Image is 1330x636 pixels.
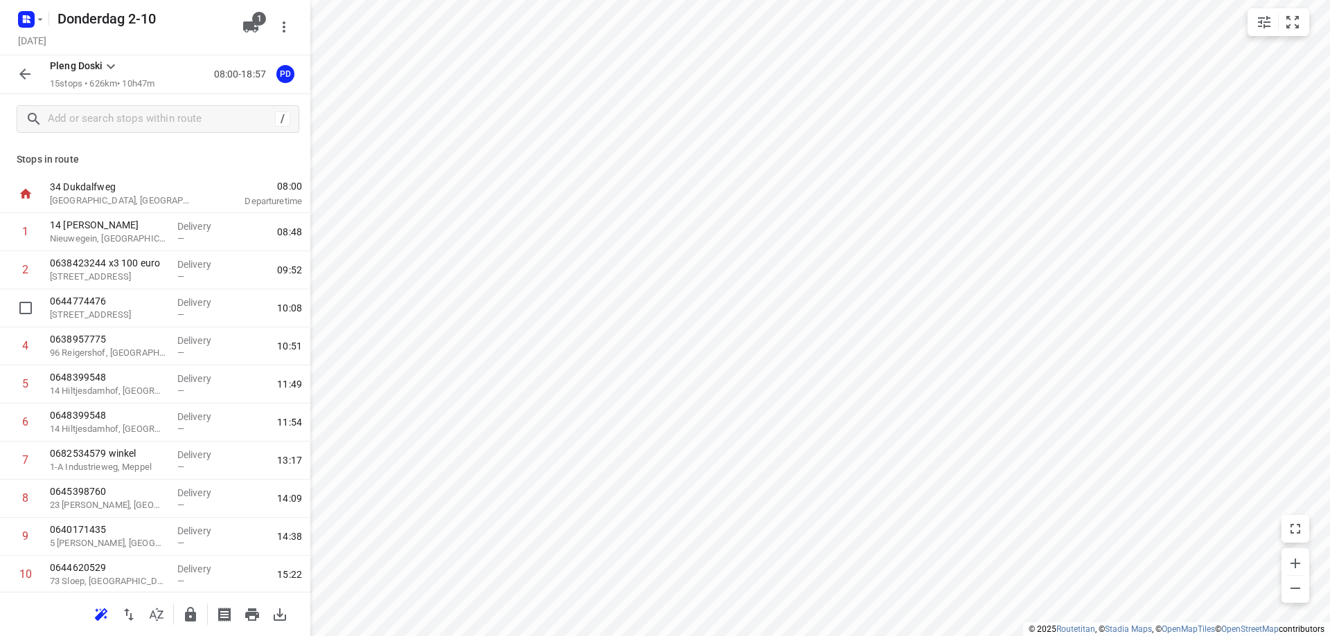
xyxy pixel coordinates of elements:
[275,111,290,127] div: /
[50,370,166,384] p: 0648399548
[177,296,229,309] p: Delivery
[50,446,166,460] p: 0682534579 winkel
[22,225,28,238] div: 1
[272,60,299,88] button: PD
[19,567,32,581] div: 10
[238,607,266,620] span: Print route
[277,263,302,277] span: 09:52
[266,607,294,620] span: Download route
[50,232,166,246] p: Nieuwegein, [GEOGRAPHIC_DATA]
[177,219,229,233] p: Delivery
[1056,624,1095,634] a: Routetitan
[177,486,229,500] p: Delivery
[48,109,275,130] input: Add or search stops within route
[177,462,184,472] span: —
[12,33,52,48] h5: Project date
[276,65,294,83] div: PD
[177,271,184,282] span: —
[277,339,302,353] span: 10:51
[87,607,115,620] span: Reoptimize route
[22,529,28,543] div: 9
[50,523,166,536] p: 0640171435
[277,567,302,581] span: 15:22
[237,13,265,41] button: 1
[50,59,103,73] p: Pleng Doski
[50,308,166,322] p: 21 Marshallstraat, Huissen
[50,332,166,346] p: 0638957775
[1279,8,1306,36] button: Fit zoom
[277,301,302,315] span: 10:08
[1221,624,1279,634] a: OpenStreetMap
[17,152,294,167] p: Stops in route
[22,377,28,390] div: 5
[50,561,166,574] p: 0644620529
[277,453,302,467] span: 13:17
[1105,624,1152,634] a: Stadia Maps
[50,422,166,436] p: 14 Hiltjesdamhof, [GEOGRAPHIC_DATA]
[211,179,302,193] span: 08:00
[177,424,184,434] span: —
[177,257,229,271] p: Delivery
[22,491,28,505] div: 8
[50,294,166,308] p: 0644774476
[211,607,238,620] span: Print shipping labels
[50,256,166,270] p: 0638423244 x3 100 euro
[277,377,302,391] span: 11:49
[50,460,166,474] p: 1-A Industrieweg, Meppel
[177,500,184,510] span: —
[252,12,266,26] span: 1
[50,78,154,91] p: 15 stops • 626km • 10h47m
[50,194,194,208] p: [GEOGRAPHIC_DATA], [GEOGRAPHIC_DATA]
[177,538,184,548] span: —
[22,263,28,276] div: 2
[177,576,184,586] span: —
[50,218,166,232] p: 14 [PERSON_NAME]
[1248,8,1309,36] div: small contained button group
[50,498,166,512] p: 23 Rudolf van Coevordenstraat, Assen
[115,607,143,620] span: Reverse route
[211,194,302,208] p: Departure time
[1162,624,1215,634] a: OpenMapTiles
[177,385,184,396] span: —
[22,415,28,428] div: 6
[22,453,28,466] div: 7
[177,347,184,358] span: —
[277,225,302,239] span: 08:48
[177,334,229,347] p: Delivery
[50,484,166,498] p: 0645398760
[50,384,166,398] p: 14 Hiltjesdamhof, [GEOGRAPHIC_DATA]
[177,448,229,462] p: Delivery
[277,415,302,429] span: 11:54
[214,67,272,82] p: 08:00-18:57
[143,607,170,620] span: Sort by time window
[177,309,184,320] span: —
[177,410,229,424] p: Delivery
[52,8,231,30] h5: Donderdag 2-10
[1250,8,1278,36] button: Map settings
[12,294,39,322] span: Select
[50,346,166,360] p: 96 Reigershof, [GEOGRAPHIC_DATA]
[1029,624,1324,634] li: © 2025 , © , © © contributors
[50,408,166,422] p: 0648399548
[22,339,28,352] div: 4
[50,270,166,284] p: [STREET_ADDRESS]
[270,13,298,41] button: More
[50,536,166,550] p: 5 Bernhard Fabritiuslaan, Gasselte
[177,233,184,244] span: —
[50,574,166,588] p: 73 Sloep, [GEOGRAPHIC_DATA]
[177,601,204,628] button: Lock route
[177,562,229,576] p: Delivery
[50,180,194,194] p: 34 Dukdalfweg
[277,529,302,543] span: 14:38
[177,524,229,538] p: Delivery
[177,372,229,385] p: Delivery
[277,491,302,505] span: 14:09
